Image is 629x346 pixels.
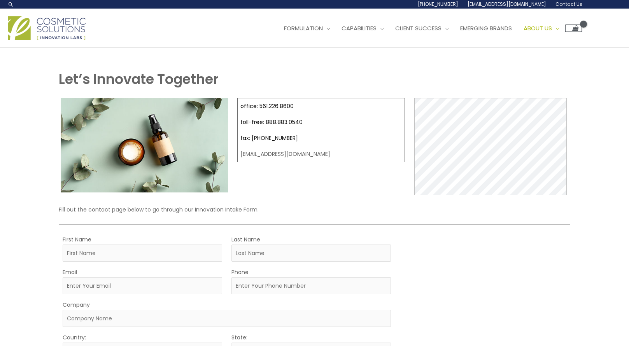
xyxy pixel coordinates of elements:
[284,24,323,32] span: Formulation
[460,24,512,32] span: Emerging Brands
[238,146,405,162] td: [EMAIL_ADDRESS][DOMAIN_NAME]
[389,17,454,40] a: Client Success
[395,24,442,32] span: Client Success
[231,234,260,245] label: Last Name
[272,17,582,40] nav: Site Navigation
[59,70,219,89] strong: Let’s Innovate Together
[524,24,552,32] span: About Us
[231,267,249,277] label: Phone
[63,300,90,310] label: Company
[8,1,14,7] a: Search icon link
[63,234,91,245] label: First Name
[63,332,86,343] label: Country:
[555,1,582,7] span: Contact Us
[63,267,77,277] label: Email
[565,24,582,32] a: View Shopping Cart, empty
[418,1,458,7] span: [PHONE_NUMBER]
[468,1,546,7] span: [EMAIL_ADDRESS][DOMAIN_NAME]
[240,118,303,126] a: toll-free: 888.883.0540
[454,17,518,40] a: Emerging Brands
[336,17,389,40] a: Capabilities
[8,16,86,40] img: Cosmetic Solutions Logo
[240,102,294,110] a: office: 561.226.8600
[231,332,247,343] label: State:
[59,204,571,215] p: Fill out the contact page below to go through our Innovation Intake Form.
[61,98,228,192] img: Contact page image for private label skincare manufacturer Cosmetic solutions shows a skin care b...
[518,17,565,40] a: About Us
[342,24,377,32] span: Capabilities
[278,17,336,40] a: Formulation
[231,277,391,294] input: Enter Your Phone Number
[63,310,391,327] input: Company Name
[63,277,222,294] input: Enter Your Email
[240,134,298,142] a: fax: [PHONE_NUMBER]
[63,245,222,262] input: First Name
[231,245,391,262] input: Last Name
